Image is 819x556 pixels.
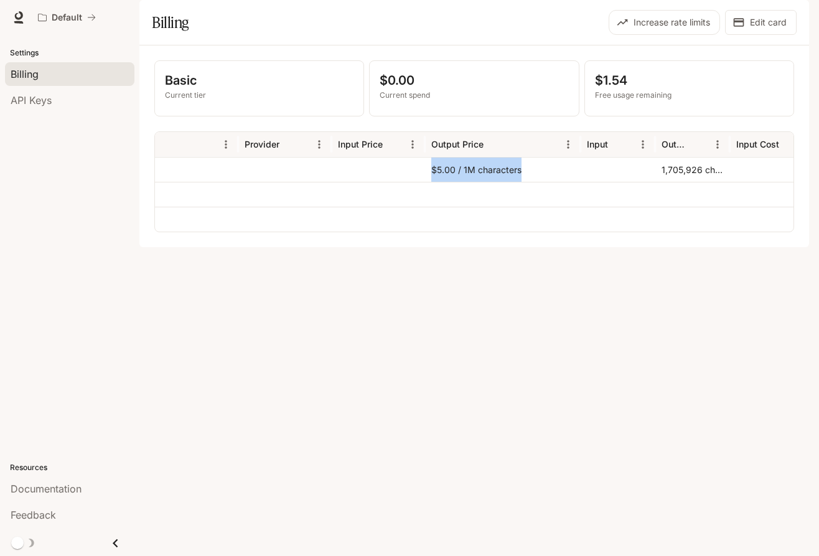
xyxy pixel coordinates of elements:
[384,135,403,154] button: Sort
[609,135,628,154] button: Sort
[609,10,720,35] button: Increase rate limits
[32,5,101,30] button: All workspaces
[281,135,299,154] button: Sort
[780,135,799,154] button: Sort
[634,135,652,154] button: Menu
[725,10,797,35] button: Edit card
[708,135,727,154] button: Menu
[425,157,581,182] div: $5.00 / 1M characters
[380,90,568,101] p: Current spend
[587,139,608,149] div: Input
[690,135,708,154] button: Sort
[595,71,784,90] p: $1.54
[165,90,353,101] p: Current tier
[310,135,329,154] button: Menu
[338,139,383,149] div: Input Price
[736,139,779,149] div: Input Cost
[380,71,568,90] p: $0.00
[431,139,484,149] div: Output Price
[559,135,578,154] button: Menu
[485,135,503,154] button: Sort
[52,12,82,23] p: Default
[245,139,279,149] div: Provider
[152,10,189,35] h1: Billing
[403,135,422,154] button: Menu
[595,90,784,101] p: Free usage remaining
[662,139,688,149] div: Output
[217,135,235,154] button: Menu
[165,71,353,90] p: Basic
[655,157,730,182] div: 1,705,926 characters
